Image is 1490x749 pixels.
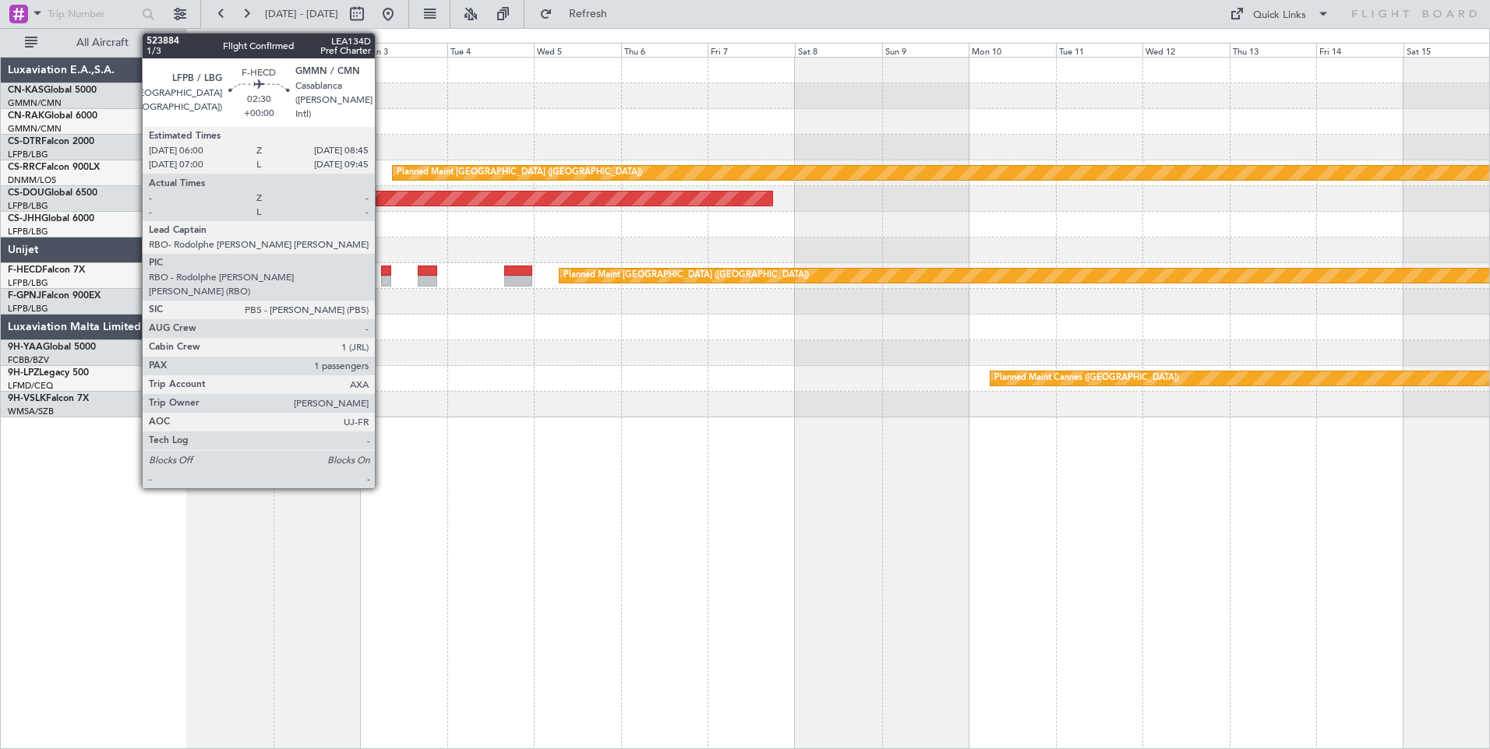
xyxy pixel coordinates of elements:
[8,343,96,352] a: 9H-YAAGlobal 5000
[882,43,969,57] div: Sun 9
[8,214,41,223] span: CS-JHH
[8,137,94,146] a: CS-DTRFalcon 2000
[8,97,62,109] a: GMMN/CMN
[8,277,48,289] a: LFPB/LBG
[621,43,708,57] div: Thu 6
[8,200,48,212] a: LFPB/LBG
[8,226,48,237] a: LFPB/LBG
[447,43,535,57] div: Tue 4
[397,161,642,185] div: Planned Maint [GEOGRAPHIC_DATA] ([GEOGRAPHIC_DATA])
[8,149,48,160] a: LFPB/LBG
[563,264,809,287] div: Planned Maint [GEOGRAPHIC_DATA] ([GEOGRAPHIC_DATA])
[8,163,41,172] span: CS-RRC
[532,2,626,26] button: Refresh
[8,265,42,275] span: F-HECD
[360,43,447,57] div: Mon 3
[8,291,101,301] a: F-GPNJFalcon 900EX
[8,188,44,198] span: CS-DOU
[186,43,274,57] div: Sat 1
[48,2,137,26] input: Trip Number
[274,43,361,57] div: Sun 2
[8,111,44,121] span: CN-RAK
[8,163,100,172] a: CS-RRCFalcon 900LX
[41,37,164,48] span: All Aircraft
[8,406,54,417] a: WMSA/SZB
[17,30,169,55] button: All Aircraft
[556,9,621,19] span: Refresh
[8,137,41,146] span: CS-DTR
[8,265,85,275] a: F-HECDFalcon 7X
[8,394,89,403] a: 9H-VSLKFalcon 7X
[8,394,46,403] span: 9H-VSLK
[8,86,44,95] span: CN-KAS
[8,380,53,392] a: LFMD/CEQ
[1230,43,1317,57] div: Thu 13
[1056,43,1143,57] div: Tue 11
[8,343,43,352] span: 9H-YAA
[1222,2,1337,26] button: Quick Links
[994,367,1179,390] div: Planned Maint Cannes ([GEOGRAPHIC_DATA])
[795,43,882,57] div: Sat 8
[1253,8,1306,23] div: Quick Links
[8,368,89,378] a: 9H-LPZLegacy 500
[708,43,795,57] div: Fri 7
[8,291,41,301] span: F-GPNJ
[8,86,97,95] a: CN-KASGlobal 5000
[534,43,621,57] div: Wed 5
[8,188,97,198] a: CS-DOUGlobal 6500
[8,111,97,121] a: CN-RAKGlobal 6000
[8,174,56,186] a: DNMM/LOS
[265,7,338,21] span: [DATE] - [DATE]
[189,31,215,44] div: [DATE]
[8,303,48,315] a: LFPB/LBG
[8,368,39,378] span: 9H-LPZ
[8,354,49,366] a: FCBB/BZV
[969,43,1056,57] div: Mon 10
[8,214,94,223] a: CS-JHHGlobal 6000
[1316,43,1403,57] div: Fri 14
[1142,43,1230,57] div: Wed 12
[8,123,62,135] a: GMMN/CMN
